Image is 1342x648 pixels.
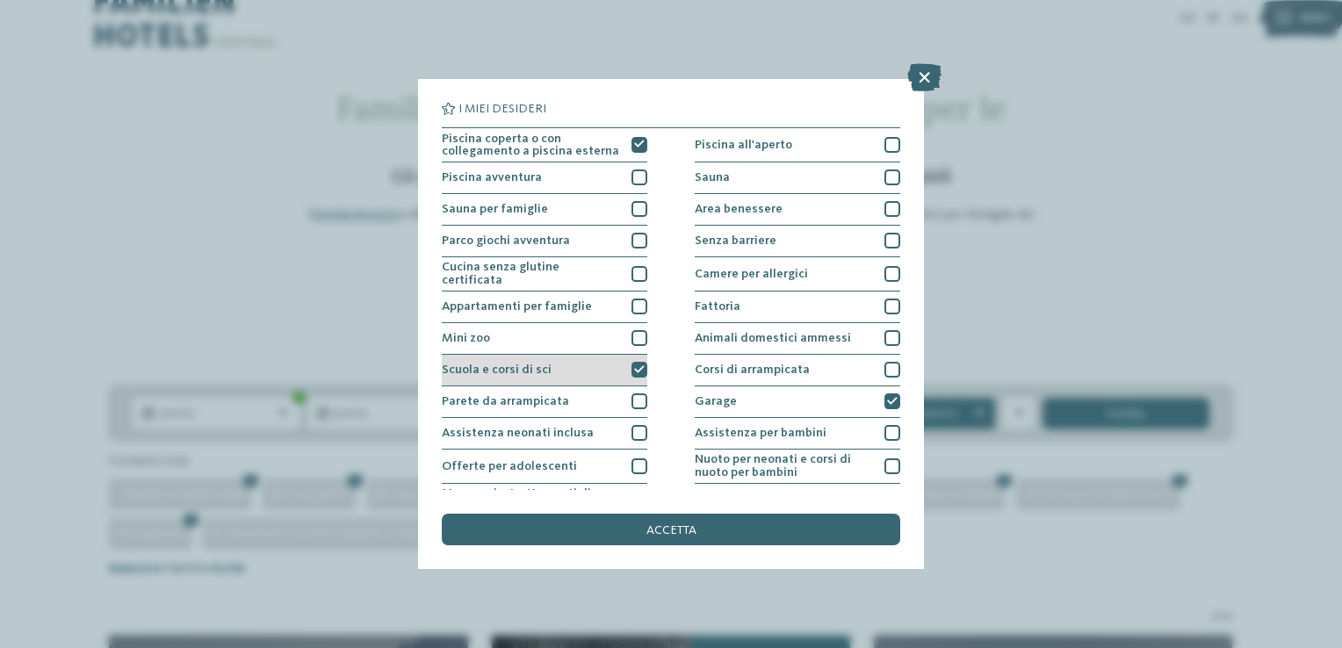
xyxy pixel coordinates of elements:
span: Camere per allergici [695,268,808,280]
span: Animali domestici ammessi [695,332,851,344]
span: Assistenza neonati inclusa [442,427,594,439]
span: I miei desideri [458,103,546,115]
span: Corsi di arrampicata [695,364,810,376]
span: Cucina senza glutine certificata [442,261,620,286]
span: Fattoria [695,300,740,313]
span: Massaggi e trattamenti di bellezza [442,487,620,513]
span: Scuola e corsi di sci [442,364,552,376]
span: Sauna [695,171,730,184]
span: Assistenza per bambini [695,427,826,439]
span: Parete da arrampicata [442,395,569,407]
span: Piscina coperta o con collegamento a piscina esterna [442,133,620,158]
span: Area benessere [695,203,783,215]
span: Senza barriere [695,234,776,247]
span: Sauna per famiglie [442,203,548,215]
span: Offerte per adolescenti [442,460,577,472]
span: Garage [695,395,737,407]
span: accetta [646,524,696,536]
span: Mini zoo [442,332,490,344]
span: Piscina avventura [442,171,542,184]
span: Appartamenti per famiglie [442,300,592,313]
span: Piscina all'aperto [695,139,792,151]
span: Nuoto per neonati e corsi di nuoto per bambini [695,453,873,479]
span: Parco giochi avventura [442,234,570,247]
